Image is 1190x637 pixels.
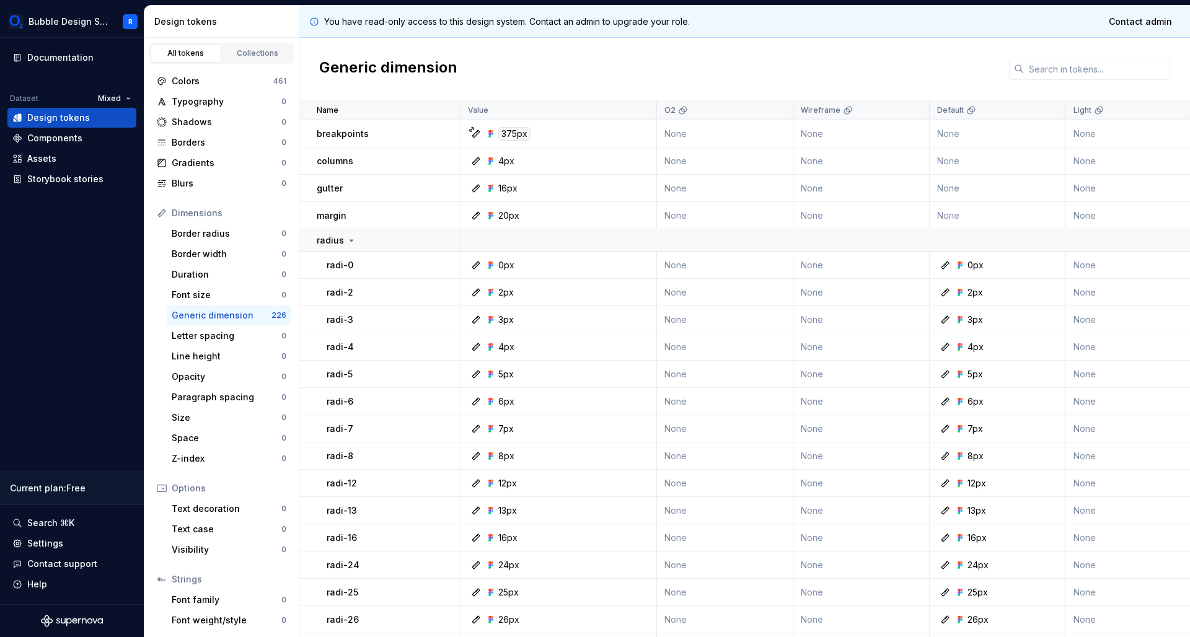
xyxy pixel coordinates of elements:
[27,51,94,64] div: Documentation
[967,286,983,299] div: 2px
[9,14,24,29] img: 1a847f6c-1245-4c66-adf2-ab3a177fc91e.png
[967,477,986,490] div: 12px
[657,579,793,606] td: None
[167,610,291,630] a: Font weight/style0
[281,413,286,423] div: 0
[657,524,793,551] td: None
[167,519,291,539] a: Text case0
[327,395,353,408] p: radi-6
[327,559,359,571] p: radi-24
[10,482,134,494] div: Current plan : Free
[1024,58,1170,80] input: Search in tokens...
[1109,15,1172,28] span: Contact admin
[167,540,291,560] a: Visibility0
[172,573,286,586] div: Strings
[172,371,281,383] div: Opacity
[172,248,281,260] div: Border width
[327,314,353,326] p: radi-3
[657,306,793,333] td: None
[327,504,357,517] p: radi-13
[801,105,840,115] p: Wireframe
[793,524,930,551] td: None
[7,149,136,169] a: Assets
[172,289,281,301] div: Font size
[498,532,518,544] div: 16px
[281,138,286,147] div: 0
[27,517,74,529] div: Search ⌘K
[172,614,281,626] div: Font weight/style
[281,117,286,127] div: 0
[657,202,793,229] td: None
[793,551,930,579] td: None
[281,545,286,555] div: 0
[317,155,353,167] p: columns
[172,268,281,281] div: Duration
[281,392,286,402] div: 0
[967,259,984,271] div: 0px
[657,175,793,202] td: None
[793,120,930,147] td: None
[167,265,291,284] a: Duration0
[27,112,90,124] div: Design tokens
[167,590,291,610] a: Font family0
[27,537,63,550] div: Settings
[793,202,930,229] td: None
[41,615,103,627] svg: Supernova Logo
[498,155,514,167] div: 4px
[172,330,281,342] div: Letter spacing
[7,169,136,189] a: Storybook stories
[793,306,930,333] td: None
[324,15,690,28] p: You have read-only access to this design system. Contact an admin to upgrade your role.
[172,177,281,190] div: Blurs
[281,178,286,188] div: 0
[498,341,514,353] div: 4px
[327,532,357,544] p: radi-16
[281,97,286,107] div: 0
[657,279,793,306] td: None
[281,372,286,382] div: 0
[27,132,82,144] div: Components
[498,127,531,141] div: 375px
[967,395,984,408] div: 6px
[657,470,793,497] td: None
[930,202,1066,229] td: None
[172,411,281,424] div: Size
[327,259,353,271] p: radi-0
[657,415,793,442] td: None
[281,331,286,341] div: 0
[793,579,930,606] td: None
[281,351,286,361] div: 0
[27,152,56,165] div: Assets
[657,442,793,470] td: None
[167,326,291,346] a: Letter spacing0
[167,408,291,428] a: Size0
[793,361,930,388] td: None
[498,182,518,195] div: 16px
[172,523,281,535] div: Text case
[664,105,676,115] p: O2
[281,504,286,514] div: 0
[327,613,359,626] p: radi-26
[317,182,343,195] p: gutter
[657,147,793,175] td: None
[498,368,514,380] div: 5px
[498,559,519,571] div: 24px
[172,207,286,219] div: Dimensions
[172,309,271,322] div: Generic dimension
[167,387,291,407] a: Paragraph spacing0
[167,244,291,264] a: Border width0
[327,423,353,435] p: radi-7
[172,157,281,169] div: Gradients
[317,128,369,140] p: breakpoints
[27,173,104,185] div: Storybook stories
[793,470,930,497] td: None
[793,442,930,470] td: None
[167,499,291,519] a: Text decoration0
[498,286,514,299] div: 2px
[167,224,291,244] a: Border radius0
[172,391,281,403] div: Paragraph spacing
[281,270,286,279] div: 0
[793,252,930,279] td: None
[967,586,988,599] div: 25px
[967,423,983,435] div: 7px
